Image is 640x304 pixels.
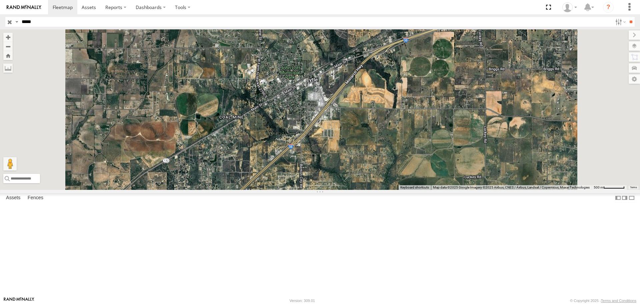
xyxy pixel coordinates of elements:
[433,186,590,189] span: Map data ©2025 Google Imagery ©2025 Airbus, CNES / Airbus, Landsat / Copernicus, Maxar Technologies
[615,193,621,203] label: Dock Summary Table to the Left
[24,194,47,203] label: Fences
[560,2,579,12] div: Caseta Laredo TX
[629,74,640,84] label: Map Settings
[4,297,34,304] a: Visit our Website
[290,299,315,303] div: Version: 309.01
[3,157,17,171] button: Drag Pegman onto the map to open Street View
[613,17,627,27] label: Search Filter Options
[601,299,636,303] a: Terms and Conditions
[603,2,614,13] i: ?
[592,185,627,190] button: Map Scale: 500 m per 60 pixels
[3,63,13,73] label: Measure
[3,33,13,42] button: Zoom in
[621,193,628,203] label: Dock Summary Table to the Right
[3,51,13,60] button: Zoom Home
[628,193,635,203] label: Hide Summary Table
[14,17,19,27] label: Search Query
[400,185,429,190] button: Keyboard shortcuts
[594,186,603,189] span: 500 m
[630,186,637,189] a: Terms (opens in new tab)
[3,194,24,203] label: Assets
[570,299,636,303] div: © Copyright 2025 -
[3,42,13,51] button: Zoom out
[7,5,41,10] img: rand-logo.svg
